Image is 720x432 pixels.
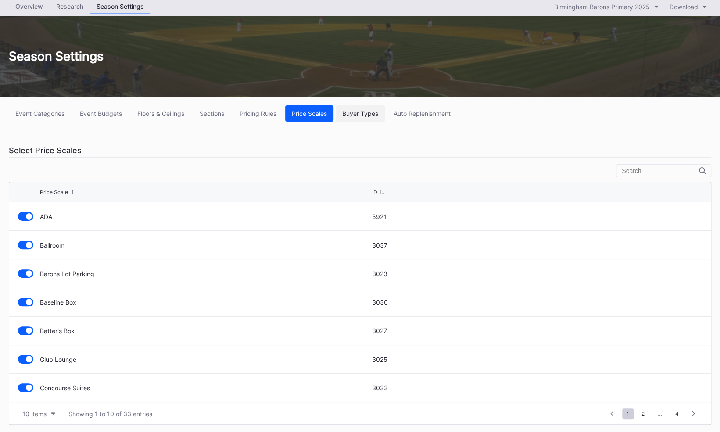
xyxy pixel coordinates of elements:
button: Event Categories [9,105,71,122]
div: Batter's Box [40,327,370,335]
div: ... [651,410,669,418]
button: Pricing Rules [233,105,283,122]
div: 3037 [372,241,702,249]
div: Barons Lot Parking [40,270,370,277]
div: Buyer Types [342,110,378,117]
button: Download [665,1,711,13]
div: Floors & Ceilings [137,110,184,117]
div: Event Budgets [80,110,122,117]
div: 3025 [372,356,702,363]
div: Ballroom [40,241,370,249]
button: Sections [193,105,231,122]
div: Club Lounge [40,356,370,363]
button: Price Scales [285,105,333,122]
div: Birmingham Barons Primary 2025 [554,3,650,11]
span: 2 [637,408,649,419]
div: Select Price Scales [9,144,711,158]
span: 1 [622,408,634,419]
div: Price Scale [40,189,68,195]
div: ID [372,189,377,195]
div: ADA [40,213,370,220]
span: 4 [671,408,683,419]
div: 3033 [372,384,702,392]
button: Floors & Ceilings [131,105,191,122]
div: 3023 [372,270,702,277]
div: Pricing Rules [240,110,276,117]
div: 10 items [22,410,47,418]
button: Birmingham Barons Primary 2025 [550,1,663,13]
input: Search [622,167,699,174]
div: 5921 [372,213,702,220]
button: Event Budgets [73,105,129,122]
div: Price Scales [292,110,327,117]
div: Concourse Suites [40,384,370,392]
div: Auto Replenishment [394,110,451,117]
div: 3027 [372,327,702,335]
div: Sections [200,110,224,117]
div: Baseline Box [40,299,370,306]
div: Event Categories [15,110,64,117]
button: 10 items [18,408,60,420]
div: 3030 [372,299,702,306]
div: Download [670,3,698,11]
button: Buyer Types [336,105,385,122]
div: Showing 1 to 10 of 33 entries [68,410,152,418]
button: Auto Replenishment [387,105,457,122]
